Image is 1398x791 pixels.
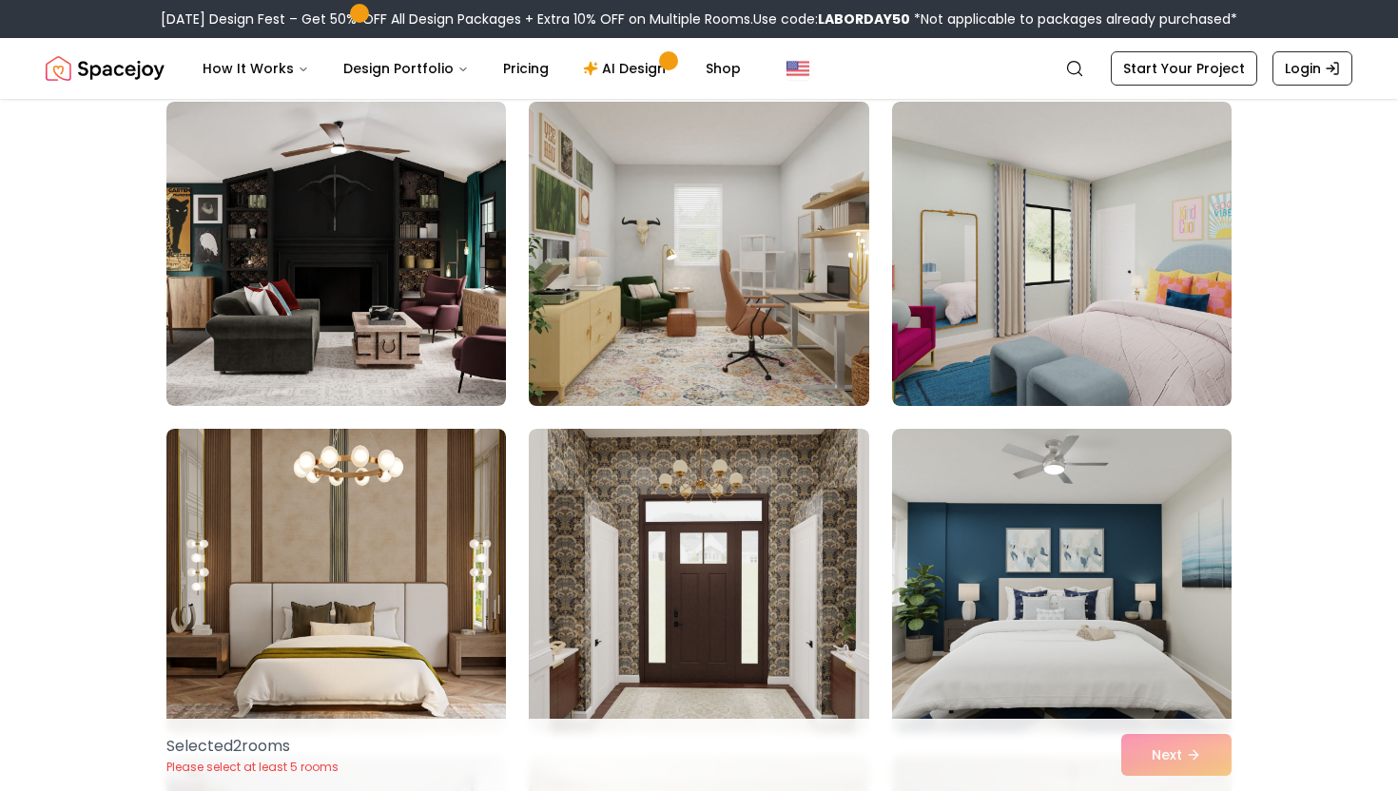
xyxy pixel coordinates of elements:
span: *Not applicable to packages already purchased* [910,10,1237,29]
a: AI Design [568,49,687,87]
img: Room room-72 [892,429,1232,733]
img: Room room-68 [520,94,877,414]
a: Start Your Project [1111,51,1257,86]
a: Login [1272,51,1352,86]
b: LABORDAY50 [818,10,910,29]
div: [DATE] Design Fest – Get 50% OFF All Design Packages + Extra 10% OFF on Multiple Rooms. [161,10,1237,29]
p: Please select at least 5 rooms [166,760,339,775]
img: Room room-70 [166,429,506,733]
p: Selected 2 room s [166,735,339,758]
a: Spacejoy [46,49,165,87]
span: Use code: [753,10,910,29]
img: Room room-71 [529,429,868,733]
button: Design Portfolio [328,49,484,87]
img: Room room-67 [166,102,506,406]
button: How It Works [187,49,324,87]
a: Pricing [488,49,564,87]
img: United States [786,57,809,80]
nav: Global [46,38,1352,99]
nav: Main [187,49,756,87]
img: Spacejoy Logo [46,49,165,87]
a: Shop [690,49,756,87]
img: Room room-69 [892,102,1232,406]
